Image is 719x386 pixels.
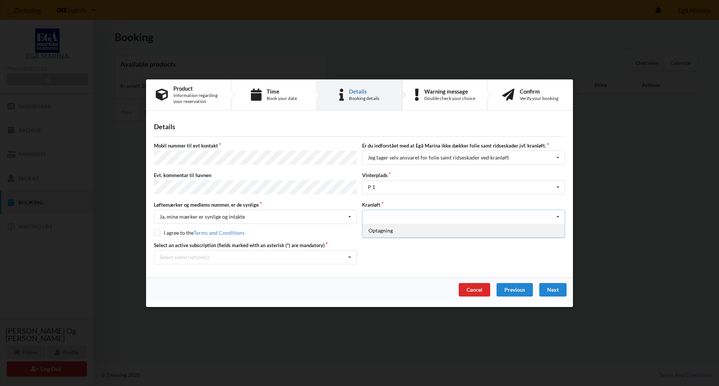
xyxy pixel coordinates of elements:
[154,241,357,248] label: Select an active subscription (fields marked with an asterisk (*) are mandatory)
[459,283,490,296] div: Cancel
[154,142,357,149] label: Mobil nummer til evt kontakt
[349,88,379,94] div: Details
[194,230,245,236] a: Terms and Conditions
[362,201,565,208] label: Kranløft
[362,142,565,149] label: Er du indforstået med at Egå Marina ikke dækker folie samt ridseskader jvf. kranløft.
[362,224,565,237] div: Optagning
[520,88,558,94] div: Confirm
[349,95,379,101] div: Booking details
[160,214,245,219] div: Ja, mine mærker er synlige og intakte
[154,122,565,131] div: Details
[497,283,533,296] div: Previous
[154,201,357,208] label: Løftemærker og medlems nummer, er de synlige
[267,95,297,101] div: Book your date
[520,95,558,101] div: Verify your booking
[368,155,509,160] div: Jeg tager selv ansvaret for folie samt ridseskader ved kranløft
[173,85,221,91] div: Product
[154,172,357,179] label: Evt. kommentar til havnen
[154,230,245,236] label: I agree to the
[160,254,209,260] div: Select subscription(s)
[267,88,297,94] div: Time
[362,172,565,179] label: Vinterplads
[368,185,375,190] div: P 1
[539,283,567,296] div: Next
[424,88,475,94] div: Warning message
[173,92,221,104] div: Information regarding your reservation
[424,95,475,101] div: Double check your choice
